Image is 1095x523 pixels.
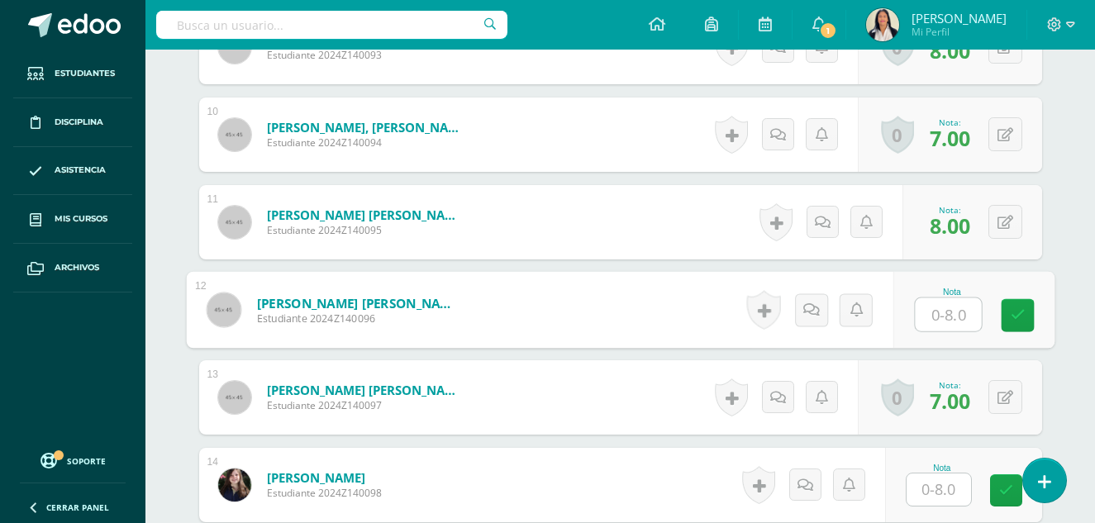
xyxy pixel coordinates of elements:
img: efadfde929624343223942290f925837.png [866,8,899,41]
span: 8.00 [930,36,970,64]
span: Estudiante 2024Z140096 [256,311,460,326]
div: Nota: [930,379,970,391]
a: [PERSON_NAME] [PERSON_NAME] [267,207,465,223]
span: Estudiante 2024Z140098 [267,486,382,500]
span: Estudiante 2024Z140095 [267,223,465,237]
a: [PERSON_NAME] [PERSON_NAME] [267,382,465,398]
span: Mi Perfil [912,25,1007,39]
a: Soporte [20,449,126,471]
div: Nota: [930,116,970,128]
span: Asistencia [55,164,106,177]
span: Disciplina [55,116,103,129]
img: 45x45 [218,206,251,239]
img: 45x45 [218,118,251,151]
a: 0 [881,116,914,154]
span: Soporte [67,455,106,467]
span: 8.00 [930,212,970,240]
span: 7.00 [930,124,970,152]
span: [PERSON_NAME] [912,10,1007,26]
span: Estudiante 2024Z140097 [267,398,465,412]
span: Estudiantes [55,67,115,80]
span: Archivos [55,261,99,274]
a: Estudiantes [13,50,132,98]
img: 45x45 [218,381,251,414]
input: 0-8.0 [907,473,971,506]
a: Disciplina [13,98,132,147]
span: Estudiante 2024Z140093 [267,48,382,62]
a: [PERSON_NAME] [267,469,382,486]
a: Asistencia [13,147,132,196]
img: 45x45 [207,292,240,326]
span: 1 [819,21,837,40]
div: Nota: [930,204,970,216]
a: 0 [881,378,914,416]
span: Estudiante 2024Z140094 [267,136,465,150]
span: 7.00 [930,387,970,415]
input: 0-8.0 [915,298,981,331]
span: Cerrar panel [46,502,109,513]
div: Nota [906,464,978,473]
input: Busca un usuario... [156,11,507,39]
a: Mis cursos [13,195,132,244]
a: [PERSON_NAME], [PERSON_NAME] [267,119,465,136]
span: Mis cursos [55,212,107,226]
div: Nota [914,288,989,297]
a: Archivos [13,244,132,292]
a: [PERSON_NAME] [PERSON_NAME] [256,294,460,311]
img: 0def0e3c1ba97265b89f60813d6e5d3a.png [218,468,251,502]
